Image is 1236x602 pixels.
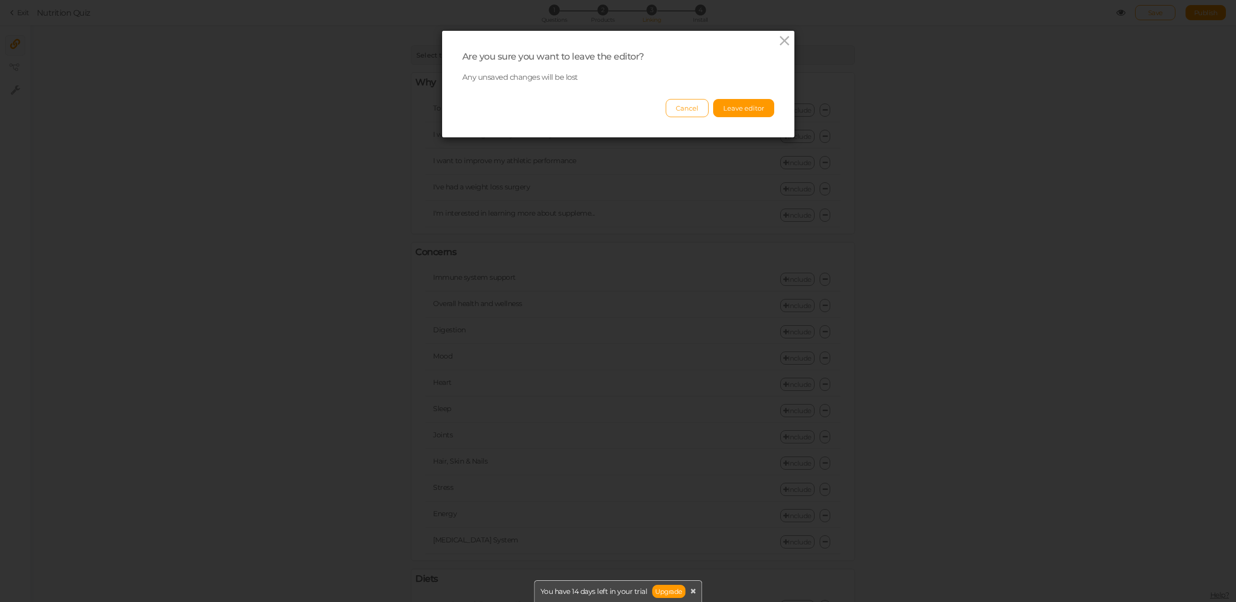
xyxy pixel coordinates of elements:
[462,73,774,82] p: Any unsaved changes will be lost
[652,585,685,598] a: Upgrade
[666,99,709,117] button: Cancel
[462,51,774,63] div: Are you sure you want to leave the editor?
[541,588,648,595] span: You have 14 days left in your trial
[713,99,774,117] button: Leave editor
